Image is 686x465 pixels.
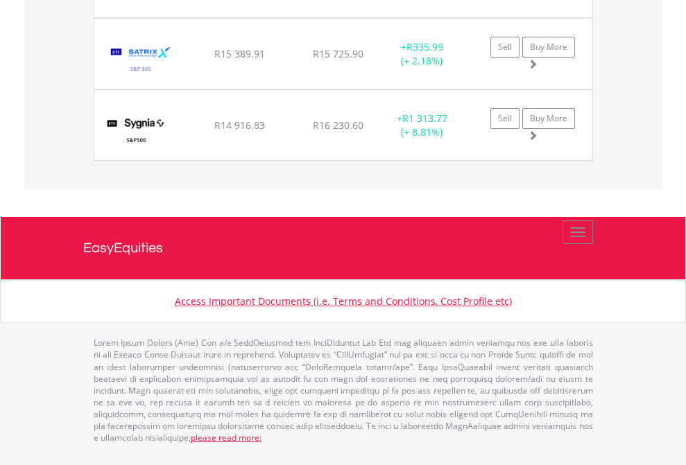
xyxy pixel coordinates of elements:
img: EQU.ZA.STX500.png [101,36,181,85]
a: please read more: [191,432,261,444]
a: Access Important Documents (i.e. Terms and Conditions, Cost Profile etc) [175,295,512,308]
a: EasyEquities [83,217,603,279]
span: R14 916.83 [214,119,265,132]
span: R15 725.90 [313,47,363,60]
p: Lorem Ipsum Dolors (Ame) Con a/e SeddOeiusmod tem InciDiduntut Lab Etd mag aliquaen admin veniamq... [94,337,593,444]
div: + (+ 2.18%) [379,40,465,68]
a: Sell [490,37,520,58]
a: Sell [490,108,520,129]
span: R1 313.77 [402,112,447,125]
span: R15 389.91 [214,47,265,60]
span: R335.99 [406,40,443,53]
img: EQU.ZA.SYG500.png [101,107,171,157]
a: Buy More [522,37,575,58]
div: + (+ 8.81%) [379,112,465,139]
span: R16 230.60 [313,119,363,132]
a: Buy More [522,108,575,129]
